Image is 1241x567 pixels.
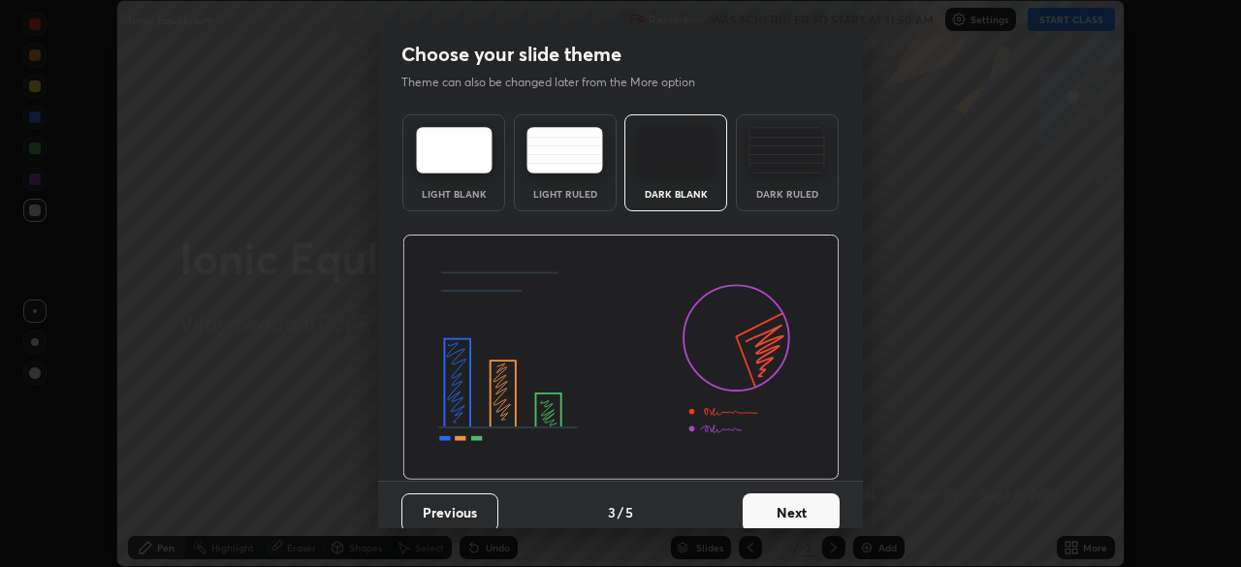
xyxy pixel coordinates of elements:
button: Previous [401,493,498,532]
div: Light Blank [415,189,493,199]
h2: Choose your slide theme [401,42,621,67]
img: darkThemeBanner.d06ce4a2.svg [402,235,840,481]
button: Next [743,493,840,532]
h4: 5 [625,502,633,522]
p: Theme can also be changed later from the More option [401,74,716,91]
h4: / [618,502,623,522]
div: Dark Blank [637,189,715,199]
img: darkTheme.f0cc69e5.svg [638,127,715,173]
h4: 3 [608,502,616,522]
div: Dark Ruled [748,189,826,199]
img: lightRuledTheme.5fabf969.svg [526,127,603,173]
img: darkRuledTheme.de295e13.svg [748,127,825,173]
div: Light Ruled [526,189,604,199]
img: lightTheme.e5ed3b09.svg [416,127,493,173]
